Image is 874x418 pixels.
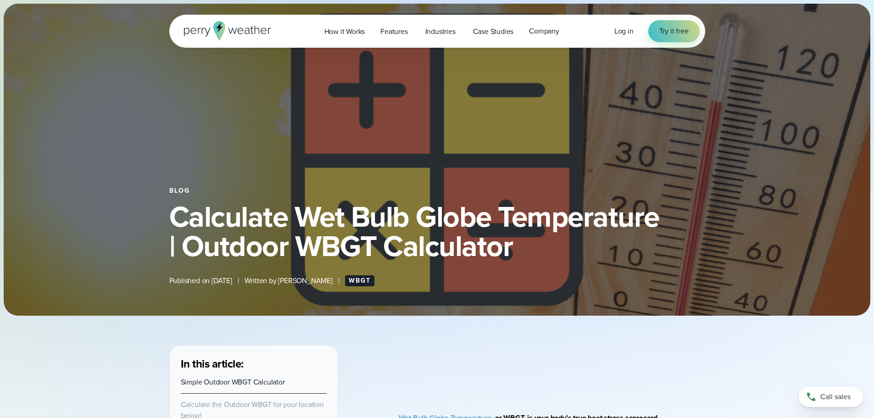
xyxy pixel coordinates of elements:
span: | [238,275,239,286]
span: Call sales [820,391,851,402]
span: Published on [DATE] [169,275,232,286]
span: Industries [425,26,456,37]
div: Blog [169,187,705,195]
span: Try it free [659,26,689,37]
span: Written by [PERSON_NAME] [245,275,333,286]
span: Features [380,26,407,37]
span: Case Studies [473,26,514,37]
span: Log in [614,26,634,36]
a: WBGT [345,275,374,286]
span: | [338,275,340,286]
h3: In this article: [181,357,327,371]
a: Call sales [799,387,863,407]
a: Try it free [648,20,700,42]
a: Case Studies [465,22,522,41]
iframe: WBGT Explained: Listen as we break down all you need to know about WBGT Video [425,345,678,383]
a: Simple Outdoor WBGT Calculator [181,377,285,387]
a: How it Works [317,22,373,41]
a: Log in [614,26,634,37]
span: Company [529,26,559,37]
span: How it Works [324,26,365,37]
h1: Calculate Wet Bulb Globe Temperature | Outdoor WBGT Calculator [169,202,705,261]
